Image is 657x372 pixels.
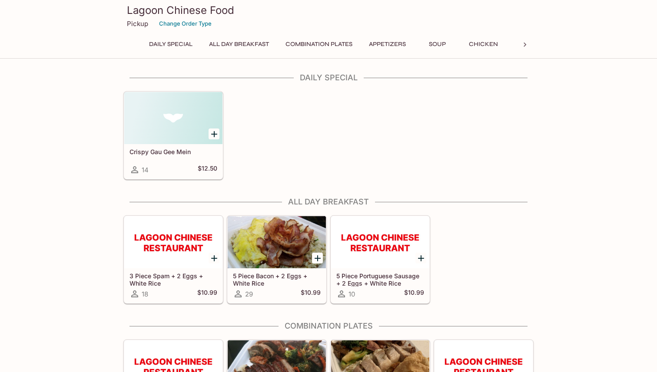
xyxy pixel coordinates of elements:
h4: Daily Special [123,73,534,82]
a: 5 Piece Portuguese Sausage + 2 Eggs + White Rice10$10.99 [331,216,430,303]
h5: Crispy Gau Gee Mein [129,148,217,155]
button: Daily Special [144,38,197,50]
button: Add 5 Piece Bacon + 2 Eggs + White Rice [312,253,323,263]
button: Chicken [464,38,503,50]
h5: $12.50 [198,165,217,175]
h5: $10.99 [301,289,321,299]
button: All Day Breakfast [204,38,274,50]
span: 18 [142,290,148,298]
h5: 3 Piece Spam + 2 Eggs + White Rice [129,272,217,286]
h4: All Day Breakfast [123,197,534,207]
div: 3 Piece Spam + 2 Eggs + White Rice [124,216,222,268]
div: 5 Piece Portuguese Sausage + 2 Eggs + White Rice [331,216,429,268]
h4: Combination Plates [123,321,534,331]
h5: $10.99 [404,289,424,299]
a: Crispy Gau Gee Mein14$12.50 [124,92,223,179]
h5: 5 Piece Bacon + 2 Eggs + White Rice [233,272,321,286]
h5: $10.99 [197,289,217,299]
div: 5 Piece Bacon + 2 Eggs + White Rice [228,216,326,268]
button: Add 3 Piece Spam + 2 Eggs + White Rice [209,253,219,263]
p: Pickup [127,20,148,28]
button: Soup [418,38,457,50]
h3: Lagoon Chinese Food [127,3,530,17]
span: 29 [245,290,253,298]
button: Add 5 Piece Portuguese Sausage + 2 Eggs + White Rice [415,253,426,263]
button: Appetizers [364,38,411,50]
h5: 5 Piece Portuguese Sausage + 2 Eggs + White Rice [336,272,424,286]
button: Add Crispy Gau Gee Mein [209,128,219,139]
span: 14 [142,166,149,174]
div: Crispy Gau Gee Mein [124,92,222,144]
span: 10 [348,290,355,298]
button: Change Order Type [155,17,216,30]
button: Combination Plates [281,38,357,50]
a: 3 Piece Spam + 2 Eggs + White Rice18$10.99 [124,216,223,303]
button: Beef [510,38,549,50]
a: 5 Piece Bacon + 2 Eggs + White Rice29$10.99 [227,216,326,303]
